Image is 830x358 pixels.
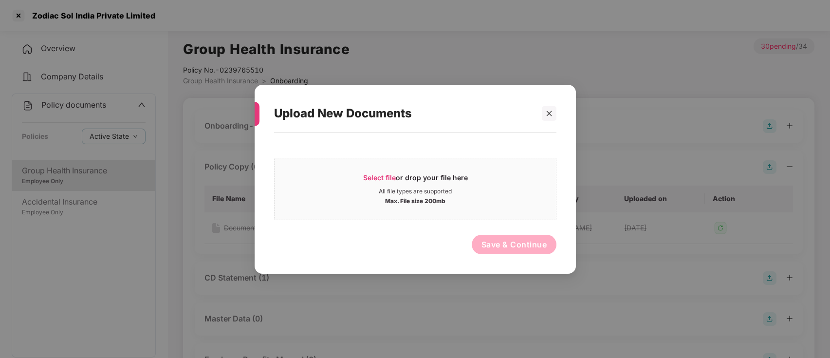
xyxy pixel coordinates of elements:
div: All file types are supported [379,187,452,195]
div: Upload New Documents [274,94,533,132]
span: Select file [363,173,395,181]
span: Select fileor drop your file hereAll file types are supportedMax. File size 200mb [275,165,556,212]
button: Save & Continue [471,234,556,254]
span: close [545,110,552,116]
div: Max. File size 200mb [385,195,445,205]
div: or drop your file here [363,172,467,187]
